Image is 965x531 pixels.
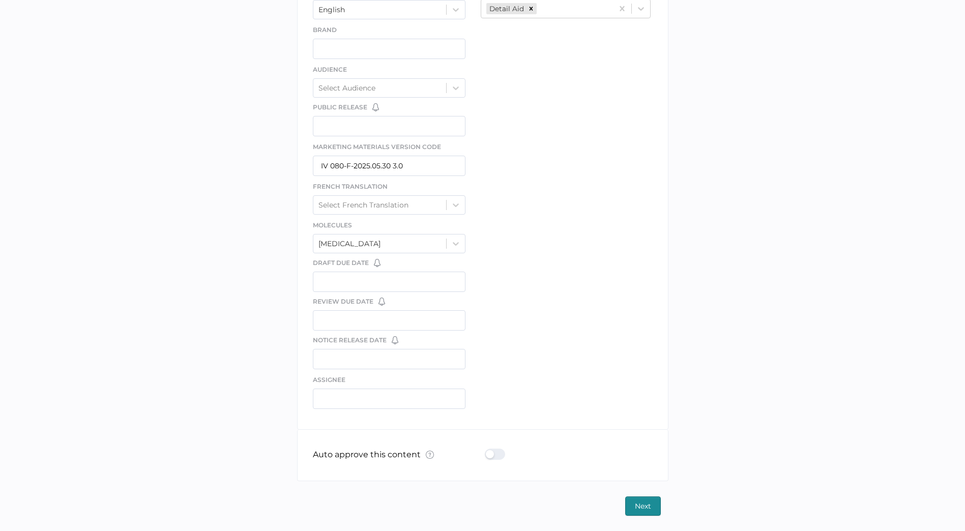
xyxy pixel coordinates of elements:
[313,221,352,229] span: Molecules
[313,26,337,34] span: Brand
[313,183,388,190] span: French Translation
[318,83,375,93] div: Select Audience
[318,200,408,210] div: Select French Translation
[313,336,387,345] span: Notice Release Date
[313,258,369,268] span: Draft Due Date
[625,496,661,516] button: Next
[313,66,347,73] span: Audience
[313,376,345,383] span: Assignee
[374,259,381,267] img: bell-default.8986a8bf.svg
[426,451,434,459] img: tooltip-default.0a89c667.svg
[318,239,381,248] div: [MEDICAL_DATA]
[392,336,398,344] img: bell-default.8986a8bf.svg
[313,450,434,461] p: Auto approve this content
[313,103,367,112] span: Public Release
[372,103,379,111] img: bell-default.8986a8bf.svg
[378,298,385,306] img: bell-default.8986a8bf.svg
[313,143,441,151] span: Marketing Materials Version Code
[313,297,373,306] span: Review Due Date
[486,3,525,14] div: Detail Aid
[635,497,651,515] span: Next
[318,5,345,14] div: English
